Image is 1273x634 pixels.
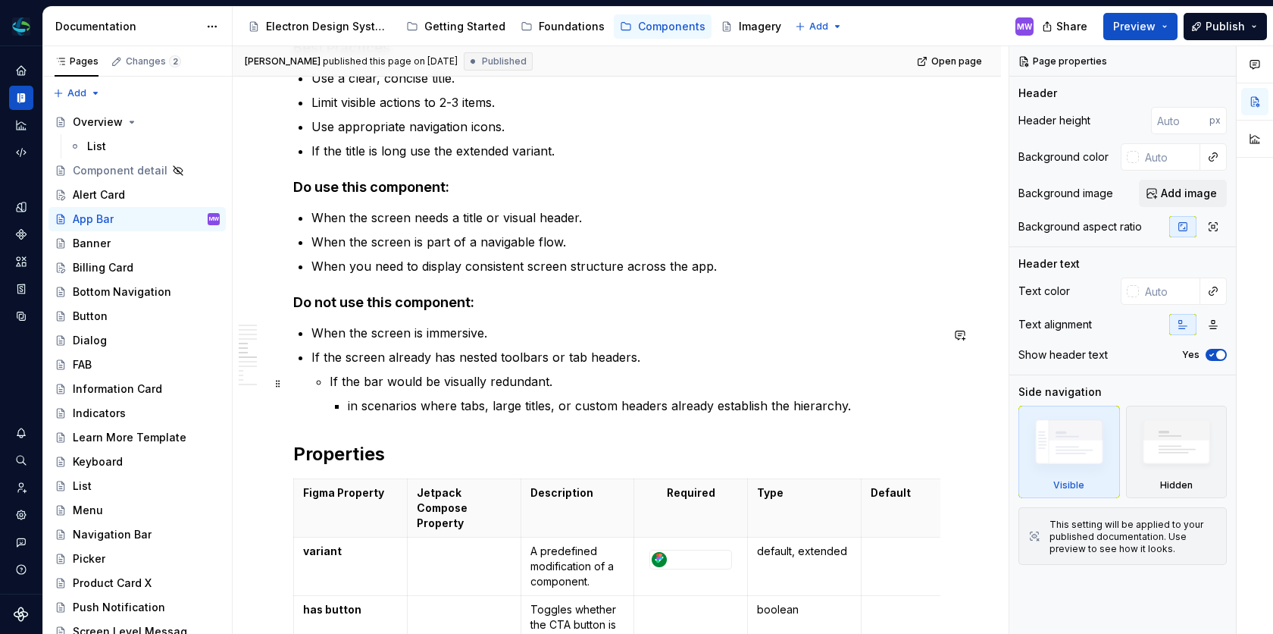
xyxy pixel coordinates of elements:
div: Component detail [73,163,167,178]
div: Changes [126,55,181,67]
a: Banner [48,231,226,256]
div: Menu [73,503,103,518]
a: Design tokens [9,195,33,219]
div: Hidden [1160,479,1193,491]
strong: Required [667,486,715,499]
a: Alert Card [48,183,226,207]
div: Background image [1018,186,1113,201]
a: Foundations [515,14,611,39]
div: MW [209,212,219,227]
a: Bottom Navigation [48,280,226,304]
a: Data sources [9,304,33,328]
a: Open page [912,51,989,72]
a: Settings [9,503,33,527]
div: Components [638,19,705,34]
div: This setting will be applied to your published documentation. Use preview to see how it looks. [1049,519,1217,555]
p: Limit visible actions to 2-3 items. [311,93,940,111]
button: Add image [1139,180,1227,207]
span: Add [809,20,828,33]
div: Keyboard [73,454,123,469]
p: boolean [757,602,852,617]
a: Supernova Logo [14,607,29,622]
div: MW [1017,20,1032,33]
a: Invite team [9,475,33,500]
a: Keyboard [48,450,226,474]
a: Navigation Bar [48,523,226,547]
div: Assets [9,250,33,274]
div: Components [9,222,33,246]
button: Notifications [9,421,33,445]
a: Code automation [9,140,33,165]
p: If the bar would be visually redundant. [330,372,940,391]
button: Share [1034,13,1097,40]
strong: has button [303,603,361,616]
div: Product Card X [73,576,152,591]
div: Header height [1018,113,1090,128]
a: Storybook stories [9,277,33,301]
span: Share [1056,19,1087,34]
label: Yes [1182,349,1199,361]
span: Published [482,55,527,67]
div: Picker [73,551,105,567]
div: Banner [73,236,111,251]
div: Background aspect ratio [1018,219,1142,234]
a: List [48,474,226,498]
a: Imagery [715,14,787,39]
a: Push Notification [48,595,226,620]
div: Hidden [1126,406,1228,498]
a: Menu [48,498,226,523]
a: Dialog [48,328,226,353]
div: Page tree [242,11,787,42]
span: Publish [1206,19,1245,34]
p: When the screen is part of a navigable flow. [311,233,940,251]
p: in scenarios where tabs, large titles, or custom headers already establish the hierarchy. [348,397,940,415]
a: Documentation [9,86,33,110]
strong: Do use this component: [293,179,449,195]
a: Learn More Template [48,425,226,450]
a: Indicators [48,401,226,425]
span: [PERSON_NAME] [245,55,321,67]
button: Search ⌘K [9,448,33,472]
p: default, extended [757,544,852,559]
a: Component detail [48,158,226,183]
strong: Type [757,486,784,499]
p: If the title is long use the extended variant. [311,142,940,160]
div: Text alignment [1018,317,1092,332]
input: Auto [1151,107,1209,134]
input: Auto [1139,278,1200,305]
a: FAB [48,353,226,377]
div: Documentation [55,19,199,34]
div: Button [73,309,108,324]
div: Text color [1018,284,1070,299]
a: Getting Started [400,14,511,39]
a: Electron Design System - Android [242,14,397,39]
div: Billing Card [73,260,133,275]
div: Contact support [9,530,33,554]
div: Visible [1018,406,1120,498]
p: Jetpack Compose Property [417,485,511,531]
a: Billing Card [48,256,226,280]
a: App BarMW [48,207,226,231]
div: App Bar [73,212,114,227]
span: Open page [931,55,982,67]
div: Dialog [73,333,107,348]
p: Use appropriate navigation icons. [311,118,940,136]
input: Auto [1139,143,1200,171]
img: e6b44074-9bb0-4626-a9c6-94928469fe4e.png [650,551,668,569]
div: FAB [73,357,92,372]
button: Preview [1103,13,1178,40]
div: Side navigation [1018,384,1102,400]
p: When the screen is immersive. [311,324,940,342]
strong: Default [871,486,911,499]
div: Overview [73,115,123,130]
div: Header text [1018,256,1080,271]
a: Picker [48,547,226,571]
a: Analytics [9,113,33,137]
p: When you need to display consistent screen structure across the app. [311,257,940,275]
